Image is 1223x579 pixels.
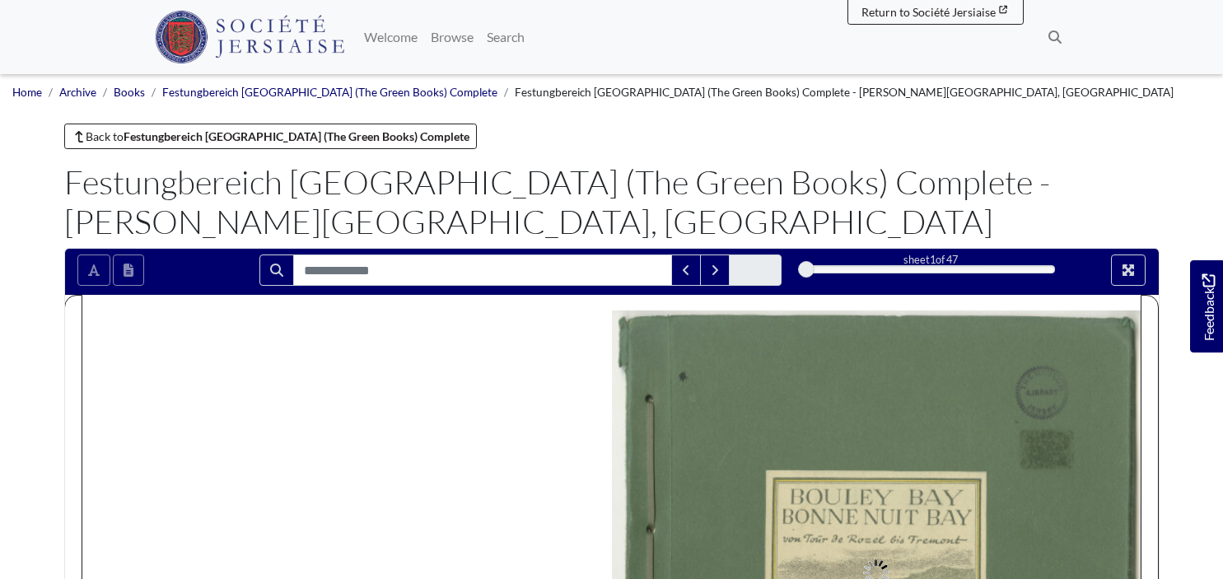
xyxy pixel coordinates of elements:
[12,86,42,99] a: Home
[293,254,672,286] input: Search for
[77,254,110,286] button: Toggle text selection (Alt+T)
[64,162,1160,241] h1: Festungbereich [GEOGRAPHIC_DATA] (The Green Books) Complete - [PERSON_NAME][GEOGRAPHIC_DATA], [GE...
[155,7,345,68] a: Société Jersiaise logo
[671,254,701,286] button: Previous Match
[1190,260,1223,353] a: Would you like to provide feedback?
[424,21,480,54] a: Browse
[480,21,531,54] a: Search
[124,129,469,143] strong: Festungbereich [GEOGRAPHIC_DATA] (The Green Books) Complete
[113,254,144,286] button: Open transcription window
[515,86,1174,99] span: Festungbereich [GEOGRAPHIC_DATA] (The Green Books) Complete - [PERSON_NAME][GEOGRAPHIC_DATA], [GE...
[357,21,424,54] a: Welcome
[1111,254,1146,286] button: Full screen mode
[114,86,145,99] a: Books
[806,252,1055,268] div: sheet of 47
[59,86,96,99] a: Archive
[259,254,294,286] button: Search
[930,253,936,266] span: 1
[162,86,497,99] a: Festungbereich [GEOGRAPHIC_DATA] (The Green Books) Complete
[1198,274,1218,341] span: Feedback
[861,5,996,19] span: Return to Société Jersiaise
[155,11,345,63] img: Société Jersiaise
[64,124,478,149] a: Back toFestungbereich [GEOGRAPHIC_DATA] (The Green Books) Complete
[700,254,730,286] button: Next Match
